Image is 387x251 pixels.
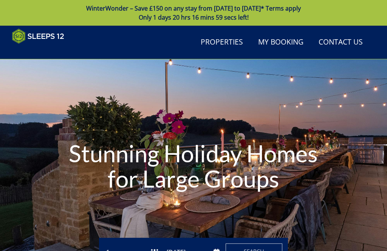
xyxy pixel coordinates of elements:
span: Only 1 days 20 hrs 16 mins 59 secs left! [139,13,249,22]
img: Sleeps 12 [12,29,64,44]
a: Contact Us [316,34,366,51]
h1: Stunning Holiday Homes for Large Groups [58,126,329,207]
a: My Booking [255,34,307,51]
a: Properties [198,34,246,51]
iframe: Customer reviews powered by Trustpilot [8,48,88,55]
